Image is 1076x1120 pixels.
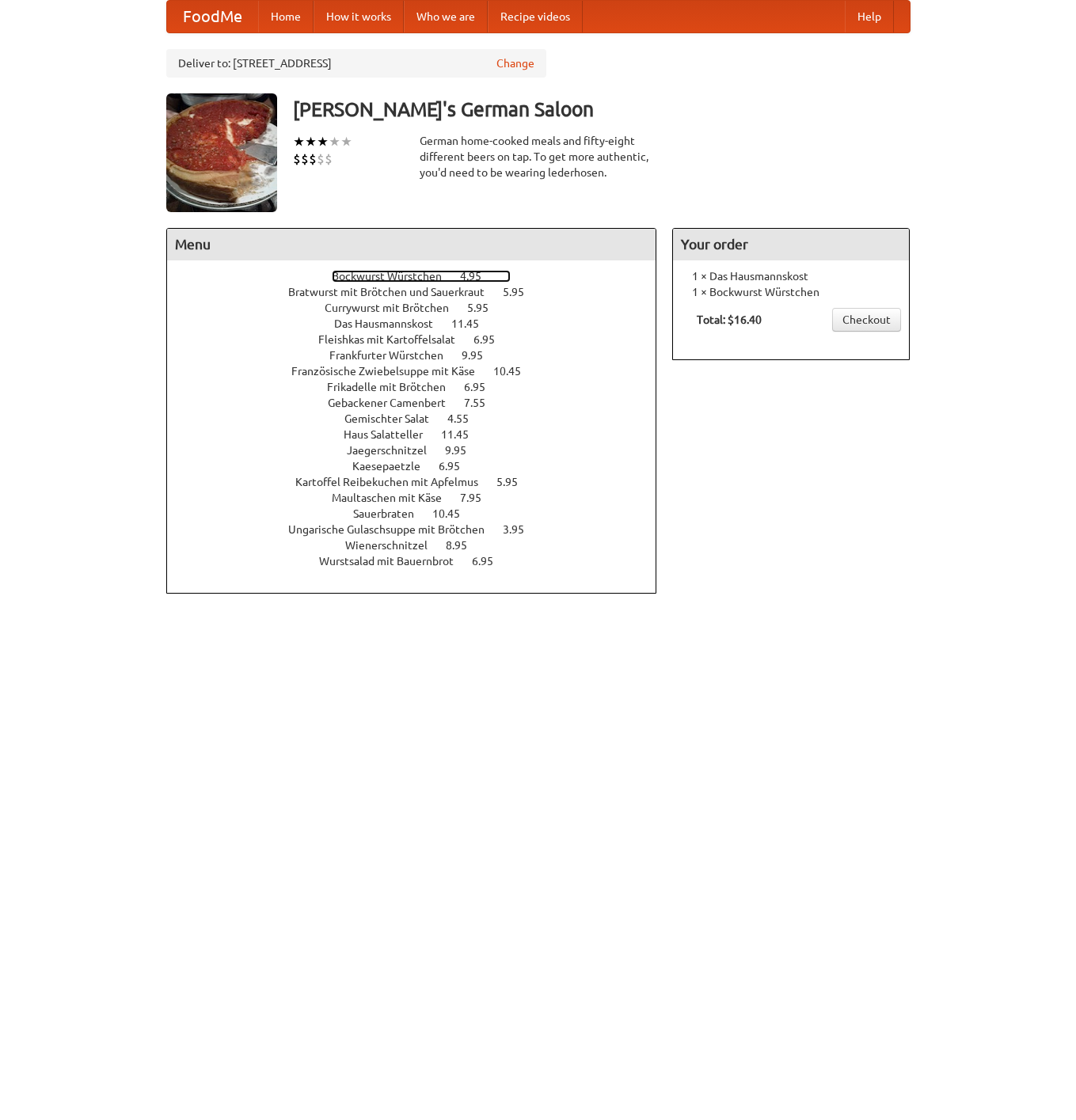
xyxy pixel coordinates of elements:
[404,1,488,32] a: Who we are
[488,1,583,32] a: Recipe videos
[462,349,499,362] span: 9.95
[441,428,485,441] span: 11.45
[447,412,485,425] span: 4.55
[329,349,512,362] a: Frankfurter Würstchen 9.95
[344,412,498,425] a: Gemischter Salat 4.55
[460,492,497,504] span: 7.95
[288,286,553,298] a: Bratwurst mit Brötchen und Sauerkraut 5.95
[295,476,547,488] a: Kartoffel Reibekuchen mit Apfelmus 5.95
[318,333,524,346] a: Fleishkas mit Kartoffelsalat 6.95
[467,302,504,314] span: 5.95
[340,133,352,150] li: ★
[451,317,495,330] span: 11.45
[314,1,404,32] a: How it works
[473,333,511,346] span: 6.95
[317,133,329,150] li: ★
[305,133,317,150] li: ★
[325,302,518,314] a: Currywurst mit Brötchen 5.95
[496,55,534,71] a: Change
[288,286,500,298] span: Bratwurst mit Brötchen und Sauerkraut
[353,507,430,520] span: Sauerbraten
[329,133,340,150] li: ★
[327,381,462,393] span: Frikadelle mit Brötchen
[167,229,656,260] h4: Menu
[325,150,333,168] li: $
[301,150,309,168] li: $
[344,412,445,425] span: Gemischter Salat
[167,1,258,32] a: FoodMe
[332,270,458,283] span: Bockwurst Würstchen
[334,317,508,330] a: Das Hausmannskost 11.45
[503,523,540,536] span: 3.95
[291,365,491,378] span: Französische Zwiebelsuppe mit Käse
[460,270,497,283] span: 4.95
[503,286,540,298] span: 5.95
[332,492,458,504] span: Maultaschen mit Käse
[329,349,459,362] span: Frankfurter Würstchen
[439,460,476,473] span: 6.95
[432,507,476,520] span: 10.45
[345,539,443,552] span: Wienerschnitzel
[293,133,305,150] li: ★
[325,302,465,314] span: Currywurst mit Brötchen
[327,381,515,393] a: Frikadelle mit Brötchen 6.95
[258,1,314,32] a: Home
[464,397,501,409] span: 7.55
[673,229,909,260] h4: Your order
[288,523,553,536] a: Ungarische Gulaschsuppe mit Brötchen 3.95
[293,93,911,125] h3: [PERSON_NAME]'s German Saloon
[344,428,498,441] a: Haus Salatteller 11.45
[319,555,523,568] a: Wurstsalad mit Bauernbrot 6.95
[319,555,470,568] span: Wurstsalad mit Bauernbrot
[347,444,496,457] a: Jaegerschnitzel 9.95
[493,365,537,378] span: 10.45
[166,49,546,78] div: Deliver to: [STREET_ADDRESS]
[295,476,494,488] span: Kartoffel Reibekuchen mit Apfelmus
[445,444,482,457] span: 9.95
[472,555,509,568] span: 6.95
[446,539,483,552] span: 8.95
[288,523,500,536] span: Ungarische Gulaschsuppe mit Brötchen
[166,93,277,212] img: angular.jpg
[420,133,657,180] div: German home-cooked meals and fifty-eight different beers on tap. To get more authentic, you'd nee...
[318,333,471,346] span: Fleishkas mit Kartoffelsalat
[681,268,901,284] li: 1 × Das Hausmannskost
[353,507,489,520] a: Sauerbraten 10.45
[345,539,496,552] a: Wienerschnitzel 8.95
[681,284,901,300] li: 1 × Bockwurst Würstchen
[352,460,436,473] span: Kaesepaetzle
[352,460,489,473] a: Kaesepaetzle 6.95
[697,313,762,326] b: Total: $16.40
[334,317,449,330] span: Das Hausmannskost
[496,476,534,488] span: 5.95
[328,397,462,409] span: Gebackener Camenbert
[332,492,511,504] a: Maultaschen mit Käse 7.95
[293,150,301,168] li: $
[291,365,550,378] a: Französische Zwiebelsuppe mit Käse 10.45
[328,397,515,409] a: Gebackener Camenbert 7.55
[309,150,317,168] li: $
[832,308,901,332] a: Checkout
[344,428,439,441] span: Haus Salatteller
[332,270,511,283] a: Bockwurst Würstchen 4.95
[347,444,443,457] span: Jaegerschnitzel
[317,150,325,168] li: $
[845,1,894,32] a: Help
[464,381,501,393] span: 6.95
